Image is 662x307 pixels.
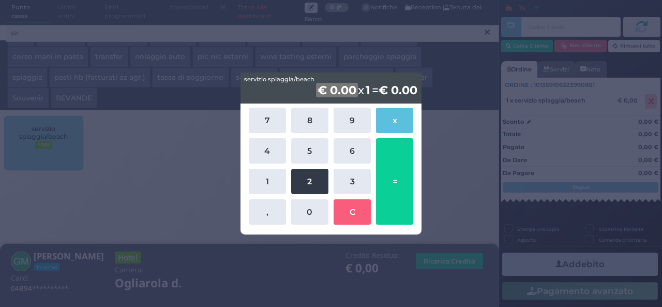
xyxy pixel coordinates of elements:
button: , [249,199,286,225]
button: = [376,138,413,225]
button: 7 [249,108,286,133]
b: € 0.00 [379,83,417,97]
button: 4 [249,138,286,164]
button: 0 [291,199,328,225]
button: x [376,108,413,133]
b: 1 [364,83,372,97]
button: 6 [334,138,371,164]
b: € 0.00 [316,83,358,97]
button: 3 [334,169,371,194]
button: 8 [291,108,328,133]
button: 5 [291,138,328,164]
button: C [334,199,371,225]
button: 9 [334,108,371,133]
div: x = [240,72,422,104]
button: 1 [249,169,286,194]
button: 2 [291,169,328,194]
span: servizio spiaggia/beach [244,75,314,84]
